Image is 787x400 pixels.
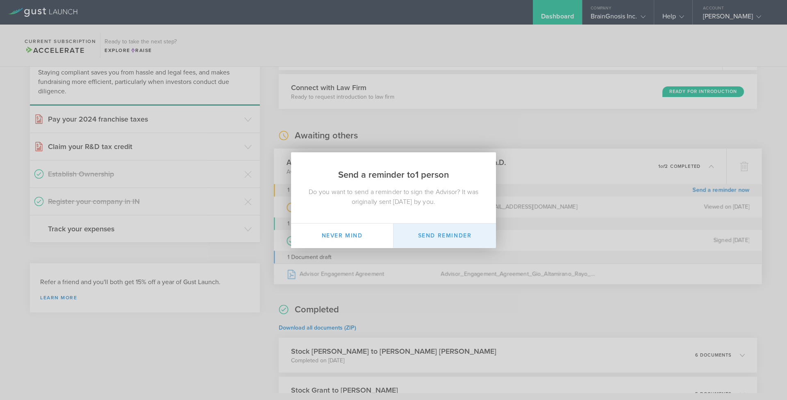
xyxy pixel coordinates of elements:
iframe: Chat Widget [746,361,787,400]
span: Do you want to send a reminder to sign the Advisor? It was originally sent [DATE] by you. [309,188,479,206]
button: Send Reminder [393,224,496,248]
h2: Send a reminder to [291,152,496,187]
span: 1 person [415,169,449,180]
button: Never mind [291,224,393,248]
